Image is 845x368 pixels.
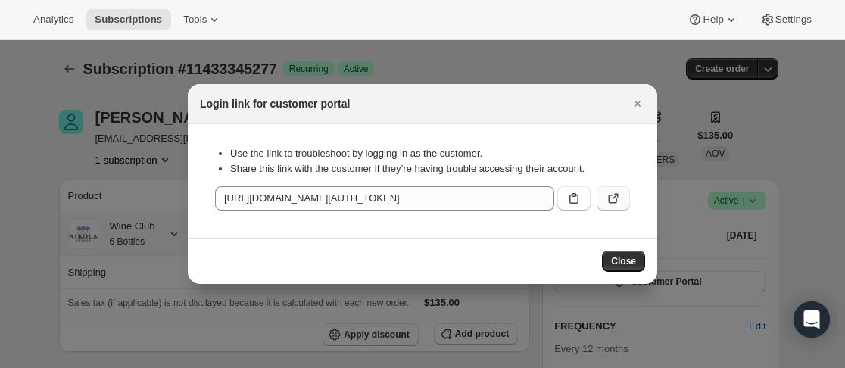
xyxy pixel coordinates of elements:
[200,96,350,111] h2: Login link for customer portal
[627,93,648,114] button: Close
[775,14,812,26] span: Settings
[602,251,645,272] button: Close
[95,14,162,26] span: Subscriptions
[183,14,207,26] span: Tools
[703,14,723,26] span: Help
[794,301,830,338] div: Open Intercom Messenger
[230,161,630,176] li: Share this link with the customer if they’re having trouble accessing their account.
[24,9,83,30] button: Analytics
[33,14,73,26] span: Analytics
[174,9,231,30] button: Tools
[230,146,630,161] li: Use the link to troubleshoot by logging in as the customer.
[86,9,171,30] button: Subscriptions
[751,9,821,30] button: Settings
[611,255,636,267] span: Close
[678,9,747,30] button: Help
